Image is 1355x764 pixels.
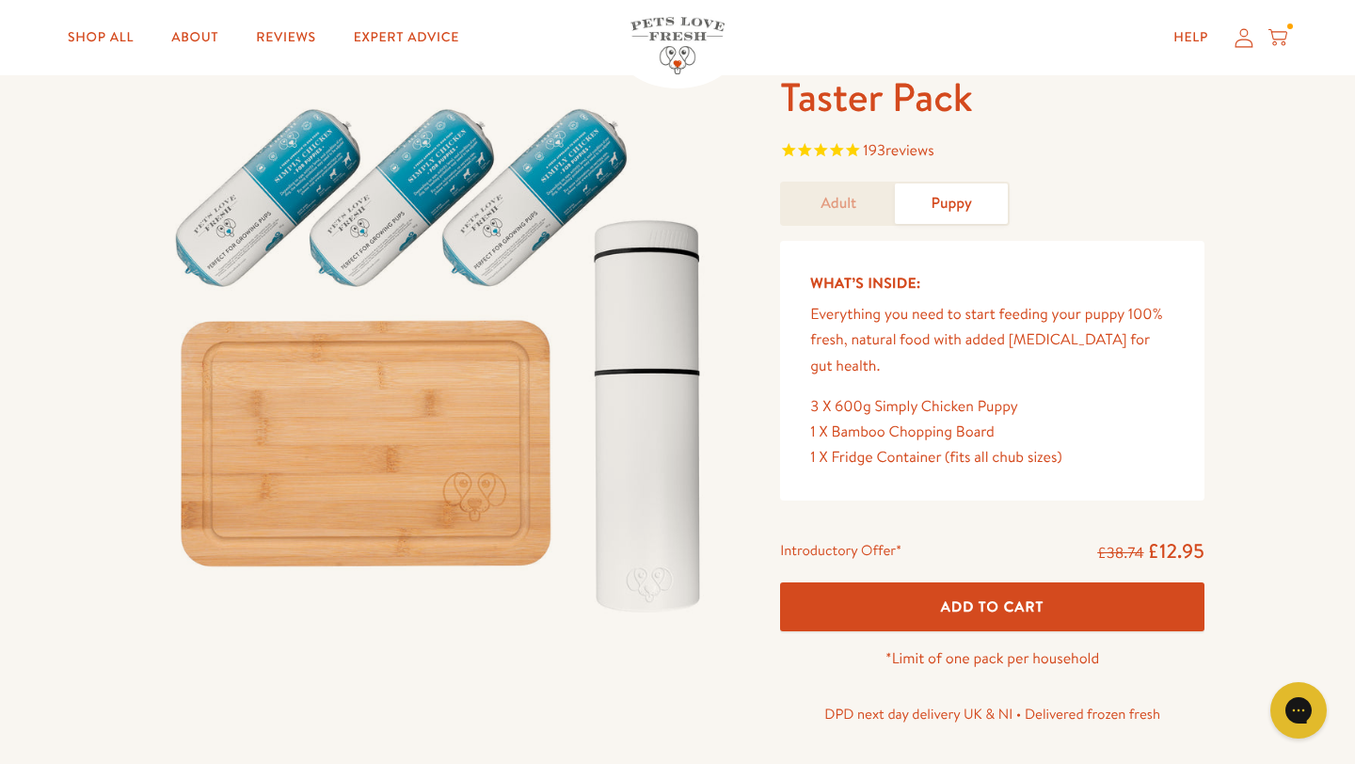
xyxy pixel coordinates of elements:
[810,420,1174,445] div: 1 X Bamboo Chopping Board
[151,72,735,632] img: Taster Pack - Puppy
[895,183,1008,224] a: Puppy
[1261,676,1336,745] iframe: Gorgias live chat messenger
[53,19,149,56] a: Shop All
[810,445,1174,470] div: 1 X Fridge Container (fits all chub sizes)
[630,17,725,74] img: Pets Love Fresh
[810,271,1174,295] h5: What’s Inside:
[1158,19,1223,56] a: Help
[780,138,1204,167] span: Rated 4.9 out of 5 stars 193 reviews
[241,19,330,56] a: Reviews
[1097,543,1143,564] s: £38.74
[941,597,1044,616] span: Add To Cart
[782,183,895,224] a: Adult
[780,582,1204,632] button: Add To Cart
[885,140,934,161] span: reviews
[1147,537,1204,565] span: £12.95
[780,702,1204,726] p: DPD next day delivery UK & NI • Delivered frozen fresh
[339,19,474,56] a: Expert Advice
[780,72,1204,123] h1: Taster Pack
[780,646,1204,672] p: *Limit of one pack per household
[810,394,1174,420] div: 3 X 600g Simply Chicken Puppy
[156,19,233,56] a: About
[810,302,1174,379] p: Everything you need to start feeding your puppy 100% fresh, natural food with added [MEDICAL_DATA...
[863,140,933,161] span: 193 reviews
[780,538,901,566] div: Introductory Offer*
